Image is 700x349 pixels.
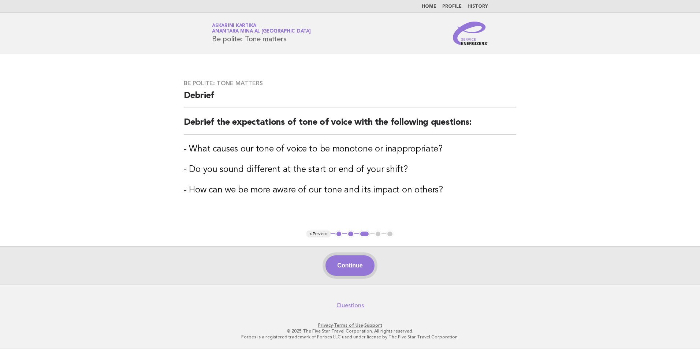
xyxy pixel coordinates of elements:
[453,22,488,45] img: Service Energizers
[335,230,343,238] button: 1
[364,323,382,328] a: Support
[126,334,574,340] p: Forbes is a registered trademark of Forbes LLC used under license by The Five Star Travel Corpora...
[126,328,574,334] p: © 2025 The Five Star Travel Corporation. All rights reserved.
[212,23,311,34] a: Askarini KartikaAnantara Mina al [GEOGRAPHIC_DATA]
[212,24,311,43] h1: Be polite: Tone matters
[347,230,354,238] button: 2
[184,143,516,155] h3: - What causes our tone of voice to be monotone or inappropriate?
[325,255,374,276] button: Continue
[184,117,516,135] h2: Debrief the expectations of tone of voice with the following questions:
[359,230,370,238] button: 3
[184,90,516,108] h2: Debrief
[126,322,574,328] p: · ·
[318,323,333,328] a: Privacy
[422,4,436,9] a: Home
[184,184,516,196] h3: - How can we be more aware of our tone and its impact on others?
[212,29,311,34] span: Anantara Mina al [GEOGRAPHIC_DATA]
[468,4,488,9] a: History
[306,230,330,238] button: < Previous
[336,302,364,309] a: Questions
[334,323,363,328] a: Terms of Use
[184,80,516,87] h3: Be polite: Tone matters
[442,4,462,9] a: Profile
[184,164,516,176] h3: - Do you sound different at the start or end of your shift?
